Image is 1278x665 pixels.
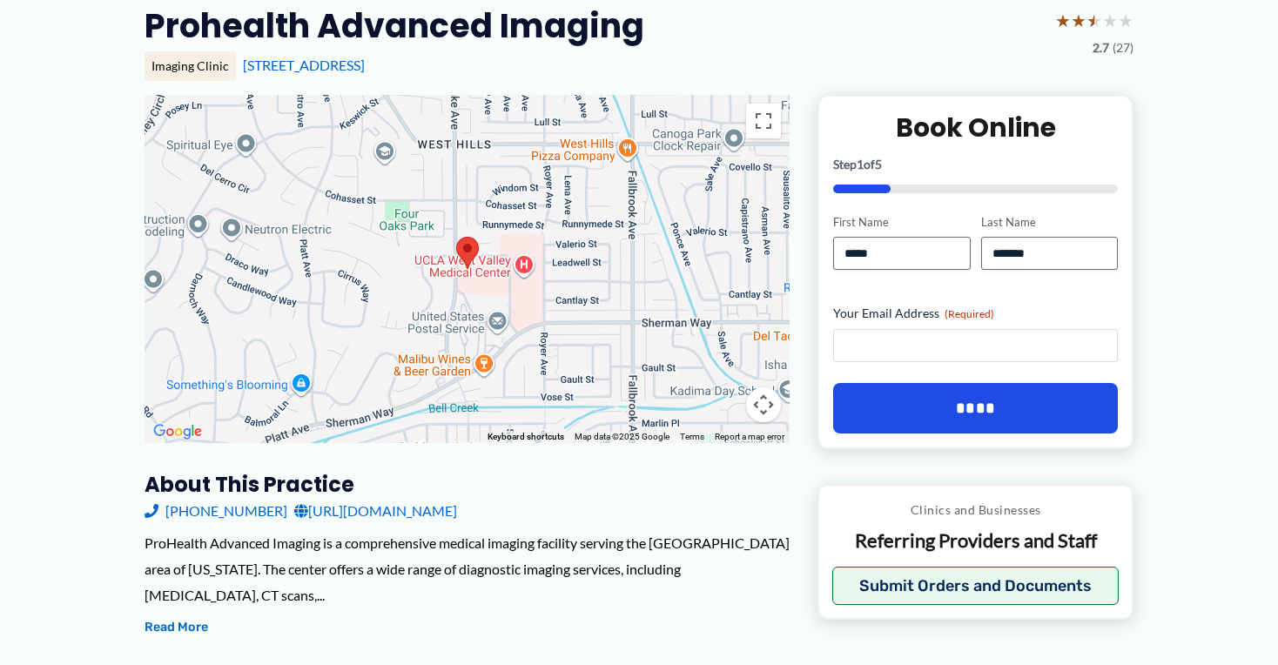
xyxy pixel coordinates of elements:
[833,305,1118,322] label: Your Email Address
[145,498,287,524] a: [PHONE_NUMBER]
[1055,4,1071,37] span: ★
[1086,4,1102,37] span: ★
[746,104,781,138] button: Toggle fullscreen view
[981,214,1118,231] label: Last Name
[715,432,784,441] a: Report a map error
[149,420,206,443] a: Open this area in Google Maps (opens a new window)
[945,307,994,320] span: (Required)
[833,158,1118,171] p: Step of
[875,157,882,171] span: 5
[1093,37,1109,59] span: 2.7
[833,214,970,231] label: First Name
[145,51,236,81] div: Imaging Clinic
[832,499,1119,521] p: Clinics and Businesses
[294,498,457,524] a: [URL][DOMAIN_NAME]
[1102,4,1118,37] span: ★
[1118,4,1133,37] span: ★
[1071,4,1086,37] span: ★
[833,111,1118,144] h2: Book Online
[488,431,564,443] button: Keyboard shortcuts
[746,387,781,422] button: Map camera controls
[857,157,864,171] span: 1
[145,617,208,638] button: Read More
[145,530,790,608] div: ProHealth Advanced Imaging is a comprehensive medical imaging facility serving the [GEOGRAPHIC_DA...
[832,528,1119,554] p: Referring Providers and Staff
[575,432,669,441] span: Map data ©2025 Google
[832,567,1119,605] button: Submit Orders and Documents
[243,57,365,73] a: [STREET_ADDRESS]
[145,4,644,47] h2: Prohealth Advanced Imaging
[680,432,704,441] a: Terms (opens in new tab)
[145,471,790,498] h3: About this practice
[149,420,206,443] img: Google
[1113,37,1133,59] span: (27)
